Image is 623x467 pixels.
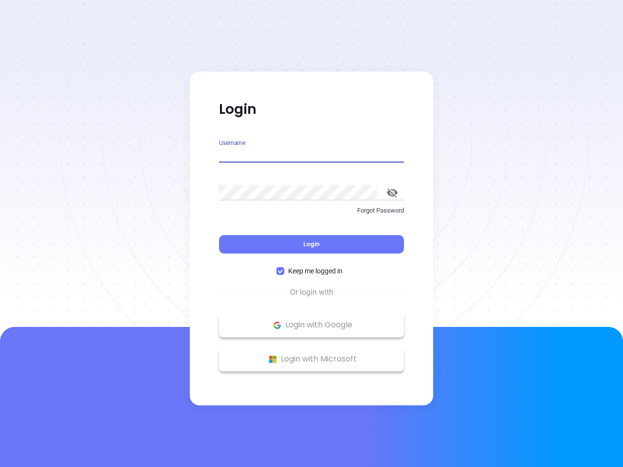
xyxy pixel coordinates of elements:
[219,140,245,146] label: Username
[219,206,404,216] p: Forgot Password
[219,347,404,371] button: Microsoft Logo Login with Microsoft
[219,313,404,337] button: Google Logo Login with Google
[267,353,279,365] img: Microsoft Logo
[224,352,399,366] p: Login with Microsoft
[219,235,404,253] button: Login
[284,266,347,276] span: Keep me logged in
[271,319,283,331] img: Google Logo
[224,318,399,332] p: Login with Google
[303,240,320,248] span: Login
[285,287,338,298] span: Or login with
[381,181,404,204] button: toggle password visibility
[219,206,404,223] a: Forgot Password
[219,101,404,118] p: Login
